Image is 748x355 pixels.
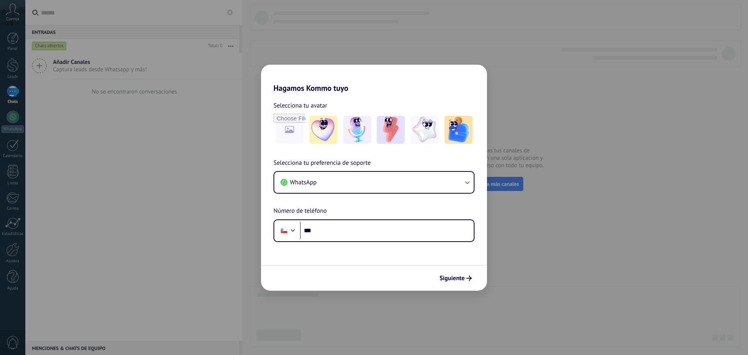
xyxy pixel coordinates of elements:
[309,116,337,144] img: -1.jpeg
[445,116,473,144] img: -5.jpeg
[290,178,317,186] span: WhatsApp
[273,206,327,216] span: Número de teléfono
[439,276,465,281] span: Siguiente
[273,101,327,111] span: Selecciona tu avatar
[343,116,371,144] img: -2.jpeg
[411,116,439,144] img: -4.jpeg
[277,223,291,239] div: Chile: + 56
[377,116,405,144] img: -3.jpeg
[273,158,371,168] span: Selecciona tu preferencia de soporte
[436,272,475,285] button: Siguiente
[274,172,474,193] button: WhatsApp
[261,65,487,93] h2: Hagamos Kommo tuyo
